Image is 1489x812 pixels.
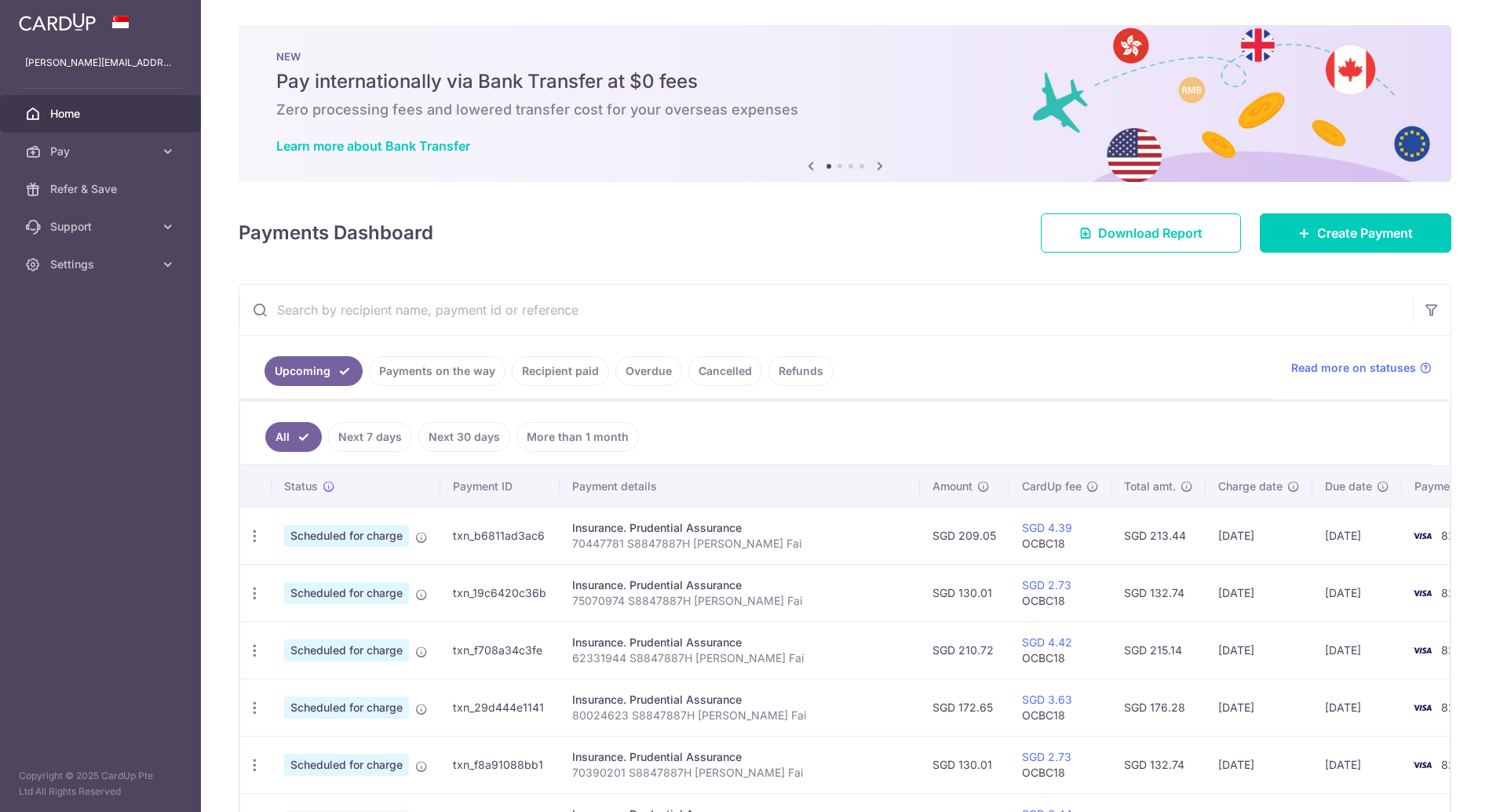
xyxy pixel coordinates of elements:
[284,639,409,661] span: Scheduled for charge
[265,356,363,386] a: Upcoming
[276,69,1414,94] h5: Pay internationally via Bank Transfer at $0 fees
[440,564,560,621] td: txn_19c6420c36b
[440,679,560,736] td: txn_29d444e1141
[1009,679,1111,736] td: OCBC18
[920,736,1009,793] td: SGD 130.01
[768,356,834,386] a: Refunds
[1260,213,1451,253] a: Create Payment
[572,650,907,666] p: 62331944 S8847887H [PERSON_NAME] Fai
[1111,564,1206,621] td: SGD 132.74
[572,765,907,781] p: 70390201 S8847887H [PERSON_NAME] Fai
[1407,698,1438,717] img: Bank Card
[1441,529,1469,542] span: 8245
[1111,736,1206,793] td: SGD 132.74
[688,356,762,386] a: Cancelled
[1111,621,1206,679] td: SGD 215.14
[572,635,907,650] div: Insurance. Prudential Assurance
[572,692,907,708] div: Insurance. Prudential Assurance
[1312,679,1402,736] td: [DATE]
[50,257,154,272] span: Settings
[1206,507,1312,564] td: [DATE]
[239,285,1413,335] input: Search by recipient name, payment id or reference
[1009,507,1111,564] td: OCBC18
[418,422,510,452] a: Next 30 days
[1206,736,1312,793] td: [DATE]
[1009,621,1111,679] td: OCBC18
[239,219,433,247] h4: Payments Dashboard
[572,520,907,536] div: Insurance. Prudential Assurance
[1022,635,1072,649] a: SGD 4.42
[560,466,920,507] th: Payment details
[572,708,907,723] p: 80024623 S8847887H [PERSON_NAME] Fai
[512,356,609,386] a: Recipient paid
[1206,564,1312,621] td: [DATE]
[1022,521,1072,534] a: SGD 4.39
[920,507,1009,564] td: SGD 209.05
[1022,750,1071,763] a: SGD 2.73
[1291,360,1416,376] span: Read more on statuses
[572,593,907,609] p: 75070974 S8847887H [PERSON_NAME] Fai
[284,479,318,494] span: Status
[1312,736,1402,793] td: [DATE]
[920,621,1009,679] td: SGD 210.72
[440,621,560,679] td: txn_f708a34c3fe
[1325,479,1372,494] span: Due date
[572,536,907,552] p: 70447781 S8847887H [PERSON_NAME] Fai
[50,181,154,197] span: Refer & Save
[1022,479,1082,494] span: CardUp fee
[50,219,154,235] span: Support
[50,106,154,122] span: Home
[276,50,1414,63] p: NEW
[572,577,907,593] div: Insurance. Prudential Assurance
[1124,479,1176,494] span: Total amt.
[1441,643,1469,657] span: 8245
[1312,621,1402,679] td: [DATE]
[1441,701,1469,714] span: 8245
[1312,507,1402,564] td: [DATE]
[25,55,176,71] p: [PERSON_NAME][EMAIL_ADDRESS][DOMAIN_NAME]
[1111,507,1206,564] td: SGD 213.44
[1009,736,1111,793] td: OCBC18
[19,13,96,31] img: CardUp
[440,507,560,564] td: txn_b6811ad3ac6
[572,749,907,765] div: Insurance. Prudential Assurance
[440,736,560,793] td: txn_f8a91088bb1
[920,564,1009,621] td: SGD 130.01
[516,422,639,452] a: More than 1 month
[1206,679,1312,736] td: [DATE]
[615,356,682,386] a: Overdue
[1041,213,1241,253] a: Download Report
[1407,584,1438,603] img: Bank Card
[1111,679,1206,736] td: SGD 176.28
[369,356,505,386] a: Payments on the way
[284,582,409,604] span: Scheduled for charge
[50,144,154,159] span: Pay
[440,466,560,507] th: Payment ID
[1312,564,1402,621] td: [DATE]
[276,100,1414,119] h6: Zero processing fees and lowered transfer cost for your overseas expenses
[1407,526,1438,545] img: Bank Card
[1218,479,1283,494] span: Charge date
[1206,621,1312,679] td: [DATE]
[1009,564,1111,621] td: OCBC18
[1291,360,1432,376] a: Read more on statuses
[1022,578,1071,592] a: SGD 2.73
[1407,641,1438,660] img: Bank Card
[1022,693,1072,706] a: SGD 3.63
[920,679,1009,736] td: SGD 172.65
[284,754,409,776] span: Scheduled for charge
[284,525,409,547] span: Scheduled for charge
[1407,756,1438,774] img: Bank Card
[1098,224,1203,242] span: Download Report
[1441,586,1469,599] span: 8245
[276,138,470,154] a: Learn more about Bank Transfer
[284,697,409,719] span: Scheduled for charge
[1317,224,1413,242] span: Create Payment
[239,25,1451,182] img: Bank transfer banner
[1441,758,1469,771] span: 8245
[328,422,412,452] a: Next 7 days
[932,479,973,494] span: Amount
[265,422,322,452] a: All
